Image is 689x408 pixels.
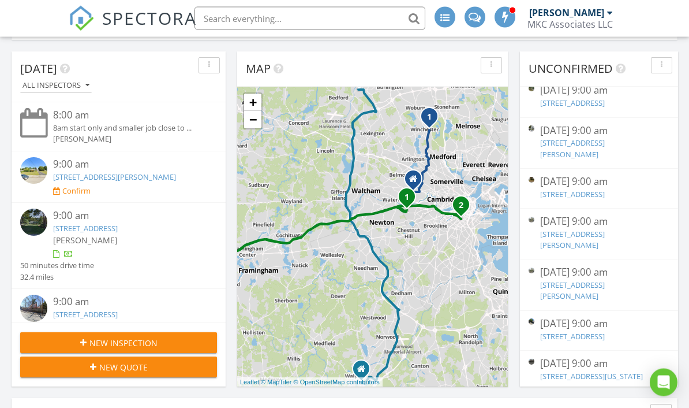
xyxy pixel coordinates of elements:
[53,310,118,320] a: [STREET_ADDRESS]
[540,372,643,382] a: [STREET_ADDRESS][US_STATE]
[540,332,605,342] a: [STREET_ADDRESS]
[20,295,47,322] img: streetview
[20,272,94,283] div: 32.4 miles
[23,82,89,90] div: All Inspectors
[294,379,380,386] a: © OpenStreetMap contributors
[540,175,657,190] div: [DATE] 9:00 am
[20,333,217,354] button: New Inspection
[540,138,605,160] a: [STREET_ADDRESS][PERSON_NAME]
[194,7,425,30] input: Search everything...
[540,357,657,372] div: [DATE] 9:00 am
[429,117,436,124] div: 263 Highland Ave, Winchester, MA 01890
[53,172,176,183] a: [STREET_ADDRESS][PERSON_NAME]
[240,379,259,386] a: Leaflet
[461,205,468,212] div: 667 Tremont St 2 2, Boston, MA 02118
[244,112,261,129] a: Zoom out
[53,209,201,224] div: 9:00 am
[529,7,604,18] div: [PERSON_NAME]
[540,124,657,139] div: [DATE] 9:00 am
[529,268,534,274] img: streetview
[361,369,368,376] div: 87 Lake Ave, Walpole MA 02081
[89,337,158,350] span: New Inspection
[20,158,47,185] img: streetview
[413,179,420,186] div: 16 Keith St., Watertown MA 02472
[244,94,261,112] a: Zoom in
[529,317,669,345] a: [DATE] 9:00 am [STREET_ADDRESS]
[20,79,92,94] button: All Inspectors
[261,379,292,386] a: © MapTiler
[650,369,677,396] div: Open Intercom Messenger
[53,186,91,197] a: Confirm
[529,319,534,325] img: streetview
[540,84,657,98] div: [DATE] 9:00 am
[53,321,118,332] span: [PERSON_NAME]
[529,61,613,77] span: Unconfirmed
[20,261,94,272] div: 50 minutes drive time
[540,229,605,251] a: [STREET_ADDRESS][PERSON_NAME]
[53,224,118,234] a: [STREET_ADDRESS]
[102,6,197,30] span: SPECTORA
[407,197,414,204] div: 28 Adair Rd, Boston, MA 02135
[540,98,605,109] a: [STREET_ADDRESS]
[53,235,118,246] span: [PERSON_NAME]
[529,175,669,203] a: [DATE] 9:00 am [STREET_ADDRESS]
[529,126,534,132] img: streetview
[53,109,201,123] div: 8:00 am
[62,187,91,196] div: Confirm
[529,357,669,385] a: [DATE] 9:00 am [STREET_ADDRESS][US_STATE]
[405,194,409,202] i: 1
[237,378,383,388] div: |
[540,280,605,302] a: [STREET_ADDRESS][PERSON_NAME]
[540,317,657,332] div: [DATE] 9:00 am
[529,177,534,183] img: streetview
[20,209,217,283] a: 9:00 am [STREET_ADDRESS] [PERSON_NAME] 50 minutes drive time 32.4 miles
[20,209,47,236] img: streetview
[529,359,534,365] img: streetview
[529,84,669,112] a: [DATE] 9:00 am [STREET_ADDRESS]
[459,202,463,210] i: 2
[53,134,201,145] div: [PERSON_NAME]
[69,16,197,40] a: SPECTORA
[99,362,148,374] span: New Quote
[20,61,57,77] span: [DATE]
[529,86,534,92] img: streetview
[529,217,534,223] img: streetview
[540,266,657,280] div: [DATE] 9:00 am
[20,357,217,378] button: New Quote
[53,158,201,172] div: 9:00 am
[53,123,201,134] div: 8am start only and smaller job close to ...
[20,158,217,197] a: 9:00 am [STREET_ADDRESS][PERSON_NAME] Confirm
[20,295,217,369] a: 9:00 am [STREET_ADDRESS] [PERSON_NAME] 14 minutes drive time 6.8 miles
[529,266,669,305] a: [DATE] 9:00 am [STREET_ADDRESS][PERSON_NAME]
[540,190,605,200] a: [STREET_ADDRESS]
[246,61,271,77] span: Map
[53,295,201,310] div: 9:00 am
[69,6,94,31] img: The Best Home Inspection Software - Spectora
[529,215,669,254] a: [DATE] 9:00 am [STREET_ADDRESS][PERSON_NAME]
[540,215,657,229] div: [DATE] 9:00 am
[529,124,669,163] a: [DATE] 9:00 am [STREET_ADDRESS][PERSON_NAME]
[427,114,432,122] i: 1
[527,18,613,30] div: MKC Associates LLC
